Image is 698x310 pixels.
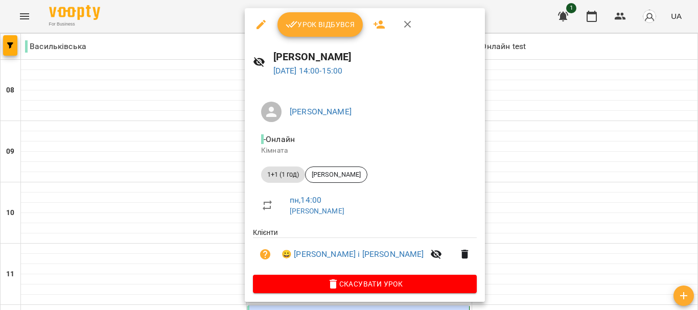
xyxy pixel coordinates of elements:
button: Урок відбувся [277,12,363,37]
span: [PERSON_NAME] [306,170,367,179]
a: 😀 [PERSON_NAME] і [PERSON_NAME] [282,248,424,260]
span: Скасувати Урок [261,278,469,290]
ul: Клієнти [253,227,477,275]
h6: [PERSON_NAME] [273,49,477,65]
span: - Онлайн [261,134,297,144]
div: [PERSON_NAME] [305,166,367,183]
a: [DATE] 14:00-15:00 [273,66,343,76]
button: Скасувати Урок [253,275,477,293]
p: Кімната [261,146,469,156]
span: 1+1 (1 год) [261,170,305,179]
span: Урок відбувся [286,18,355,31]
a: [PERSON_NAME] [290,207,344,215]
a: пн , 14:00 [290,195,321,205]
button: Візит ще не сплачено. Додати оплату? [253,242,277,267]
a: [PERSON_NAME] [290,107,352,116]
